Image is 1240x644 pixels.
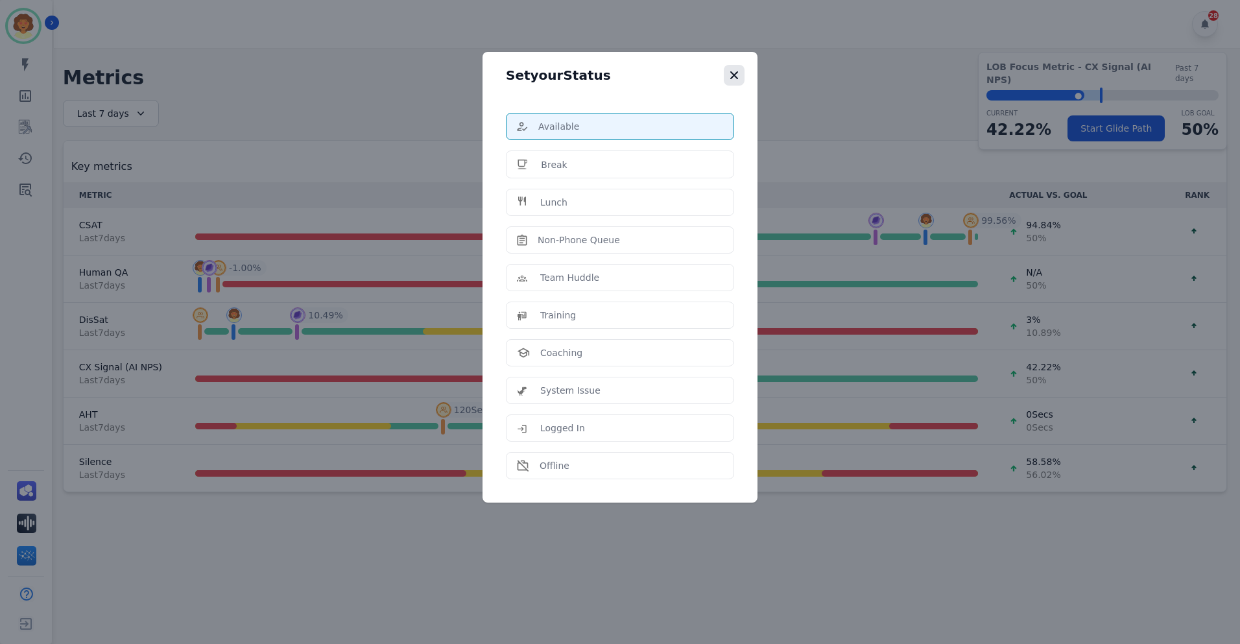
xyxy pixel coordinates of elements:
p: Coaching [540,346,582,359]
p: Available [538,120,579,133]
img: icon [517,271,530,284]
img: icon [517,348,530,358]
img: icon [517,309,530,322]
img: icon [517,234,527,246]
img: icon [517,460,529,472]
img: icon [517,384,530,397]
p: Team Huddle [540,271,599,284]
p: Offline [540,459,569,472]
p: Lunch [540,196,567,209]
p: System Issue [540,384,601,397]
p: Non-Phone Queue [538,233,620,246]
img: icon [517,158,531,171]
img: icon [517,422,530,435]
img: icon [517,122,528,132]
p: Training [540,309,576,322]
h5: Set your Status [506,69,611,82]
img: icon [517,196,530,209]
p: Break [541,158,567,171]
p: Logged In [540,422,585,435]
